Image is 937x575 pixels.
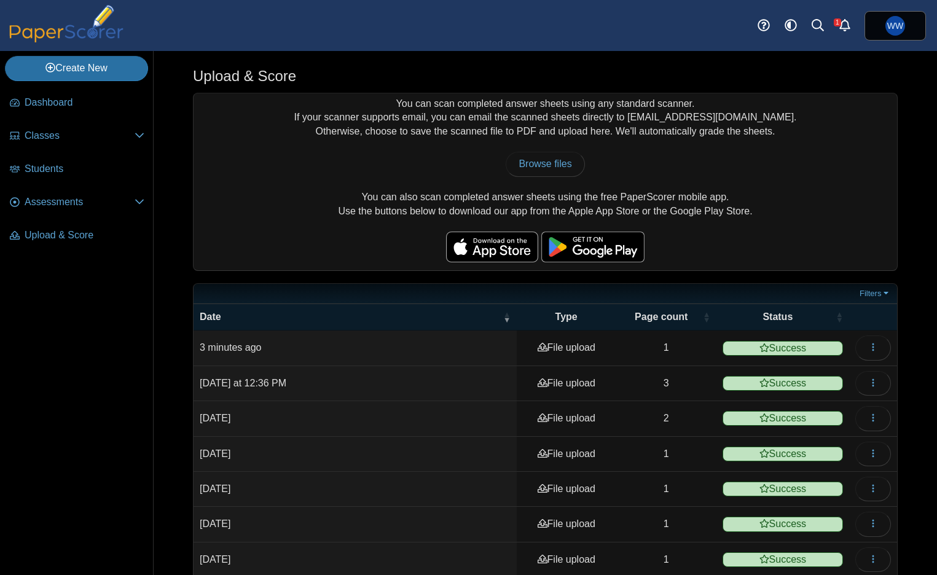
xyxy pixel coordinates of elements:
span: Status [723,310,833,324]
span: Date [200,310,501,324]
td: 1 [616,472,716,507]
span: Status : Activate to sort [836,311,843,323]
span: Assessments [25,195,135,209]
a: Filters [857,287,894,300]
td: 3 [616,366,716,401]
a: Browse files [506,152,584,176]
a: Students [5,155,149,184]
h1: Upload & Score [193,66,296,87]
td: File upload [517,331,616,366]
td: 1 [616,437,716,472]
a: Alerts [831,12,858,39]
span: Page count : Activate to sort [703,311,710,323]
span: William Whitney [887,22,903,30]
span: Success [723,517,843,531]
td: File upload [517,507,616,542]
img: google-play-badge.png [541,232,645,262]
td: File upload [517,472,616,507]
td: 1 [616,507,716,542]
a: William Whitney [864,11,926,41]
a: Assessments [5,188,149,217]
img: apple-store-badge.svg [446,232,538,262]
span: Date : Activate to remove sorting [503,311,511,323]
time: Sep 30, 2025 at 7:08 PM [200,448,230,459]
time: Oct 13, 2025 at 12:36 PM [200,378,286,388]
time: Sep 25, 2025 at 9:34 PM [200,554,230,565]
span: Students [25,162,144,176]
a: Classes [5,122,149,151]
a: Upload & Score [5,221,149,251]
span: Page count [622,310,700,324]
a: Create New [5,56,148,80]
span: Browse files [519,158,571,169]
img: PaperScorer [5,5,128,42]
span: Type [523,310,610,324]
td: 1 [616,331,716,366]
span: Success [723,447,843,461]
span: Success [723,341,843,356]
a: PaperScorer [5,34,128,44]
span: Upload & Score [25,229,144,242]
time: Sep 25, 2025 at 9:39 PM [200,483,230,494]
span: Success [723,482,843,496]
time: Oct 14, 2025 at 5:15 PM [200,342,262,353]
time: Sep 25, 2025 at 9:36 PM [200,518,230,529]
span: William Whitney [885,16,905,36]
span: Dashboard [25,96,144,109]
td: File upload [517,366,616,401]
div: You can scan completed answer sheets using any standard scanner. If your scanner supports email, ... [194,93,897,270]
span: Success [723,552,843,567]
span: Classes [25,129,135,143]
span: Success [723,376,843,391]
a: Dashboard [5,88,149,118]
td: File upload [517,401,616,436]
td: 2 [616,401,716,436]
time: Sep 30, 2025 at 7:08 PM [200,413,230,423]
td: File upload [517,437,616,472]
span: Success [723,411,843,426]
